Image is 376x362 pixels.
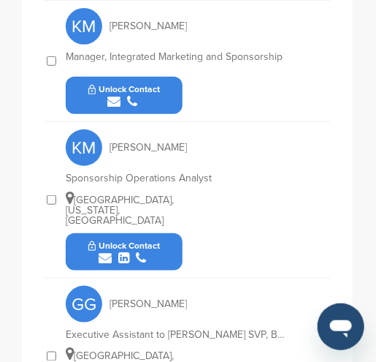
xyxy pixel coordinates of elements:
[66,286,102,323] span: GG
[71,230,178,274] button: Unlock Contact
[110,299,187,309] span: [PERSON_NAME]
[66,330,285,340] div: Executive Assistant to [PERSON_NAME] SVP, Brand Head, Kids & Family Nickelodeon
[88,84,161,94] span: Unlock Contact
[318,303,364,350] iframe: Button to launch messaging window
[88,241,161,251] span: Unlock Contact
[66,52,285,62] div: Manager, Integrated Marketing and Sponsorship
[110,143,187,153] span: [PERSON_NAME]
[66,194,174,227] span: [GEOGRAPHIC_DATA], [US_STATE], [GEOGRAPHIC_DATA]
[66,8,102,45] span: KM
[66,173,285,184] div: Sponsorship Operations Analyst
[66,129,102,166] span: KM
[110,21,187,31] span: [PERSON_NAME]
[71,74,178,118] button: Unlock Contact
